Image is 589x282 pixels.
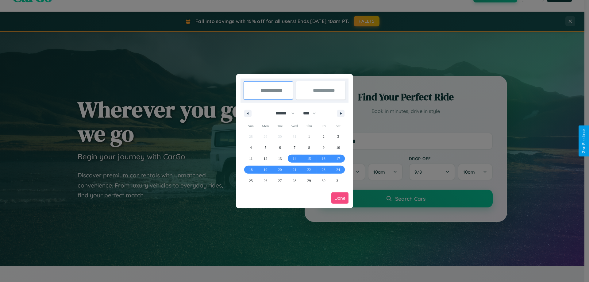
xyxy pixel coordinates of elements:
span: 4 [250,142,252,153]
button: 21 [287,164,302,175]
button: 2 [316,131,331,142]
span: 29 [307,175,311,186]
button: 8 [302,142,316,153]
span: 14 [293,153,296,164]
button: 23 [316,164,331,175]
span: 22 [307,164,311,175]
span: 9 [323,142,325,153]
span: 13 [278,153,282,164]
span: 12 [264,153,267,164]
span: 10 [336,142,340,153]
span: 23 [322,164,325,175]
span: Thu [302,121,316,131]
span: 11 [249,153,253,164]
button: 12 [258,153,272,164]
span: 1 [308,131,310,142]
button: 9 [316,142,331,153]
button: 28 [287,175,302,186]
span: 16 [322,153,325,164]
button: 27 [273,175,287,186]
button: 10 [331,142,345,153]
button: 26 [258,175,272,186]
span: 6 [279,142,281,153]
button: 1 [302,131,316,142]
span: Tue [273,121,287,131]
div: Give Feedback [582,129,586,153]
span: 15 [307,153,311,164]
button: 3 [331,131,345,142]
button: 13 [273,153,287,164]
span: 24 [336,164,340,175]
button: 5 [258,142,272,153]
button: 31 [331,175,345,186]
span: 27 [278,175,282,186]
span: Wed [287,121,302,131]
span: Sun [244,121,258,131]
button: 6 [273,142,287,153]
span: 8 [308,142,310,153]
button: 17 [331,153,345,164]
span: 19 [264,164,267,175]
button: 15 [302,153,316,164]
span: 2 [323,131,325,142]
span: 20 [278,164,282,175]
button: 24 [331,164,345,175]
span: Mon [258,121,272,131]
button: 11 [244,153,258,164]
button: 20 [273,164,287,175]
button: 7 [287,142,302,153]
span: 5 [264,142,266,153]
span: Sat [331,121,345,131]
button: 19 [258,164,272,175]
button: 22 [302,164,316,175]
button: 30 [316,175,331,186]
span: 25 [249,175,253,186]
span: 17 [336,153,340,164]
span: Fri [316,121,331,131]
button: 25 [244,175,258,186]
span: 21 [293,164,296,175]
span: 26 [264,175,267,186]
button: 16 [316,153,331,164]
span: 31 [336,175,340,186]
button: 4 [244,142,258,153]
button: 29 [302,175,316,186]
button: 14 [287,153,302,164]
button: Done [331,192,348,204]
button: 18 [244,164,258,175]
span: 30 [322,175,325,186]
span: 28 [293,175,296,186]
span: 3 [337,131,339,142]
span: 7 [294,142,295,153]
span: 18 [249,164,253,175]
